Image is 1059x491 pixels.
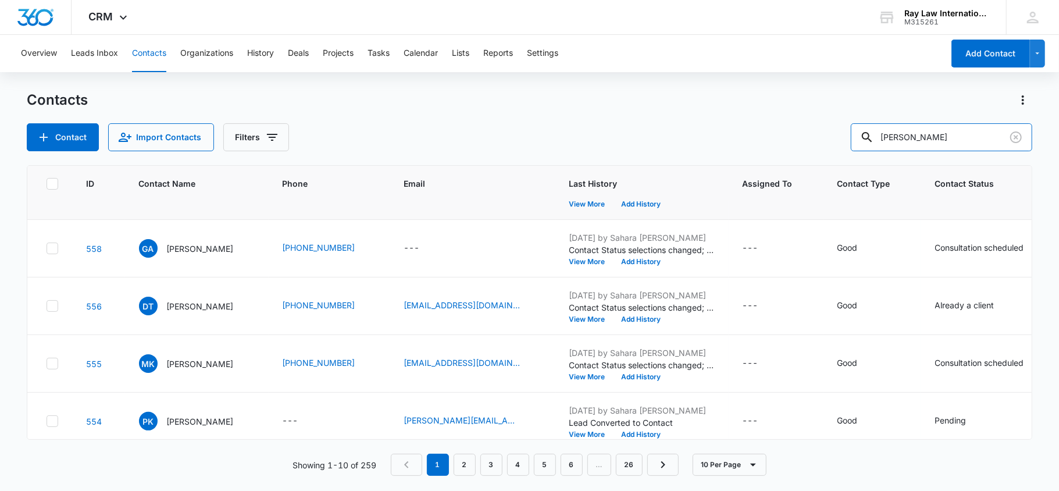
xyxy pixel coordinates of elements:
div: Contact Name - partha kashyap - Select to Edit Field [139,412,255,430]
div: Consultation scheduled [935,241,1024,254]
p: Contact Status selections changed; Lead was removed and Already a client was added. [569,301,715,314]
div: --- [743,299,758,313]
a: Navigate to contact details page for Daniela Toscano [86,301,102,311]
button: View More [569,201,614,208]
button: Add History [614,201,669,208]
div: Contact Name - Gabriela Abril - Select to Edit Field [139,239,255,258]
span: DT [139,297,158,315]
a: Next Page [647,454,679,476]
div: Assigned To - - Select to Edit Field [743,241,779,255]
p: [PERSON_NAME] [167,300,234,312]
div: Already a client [935,299,994,311]
div: Good [837,299,858,311]
button: Settings [527,35,558,72]
span: Phone [283,177,359,190]
div: Contact Status - Already a client - Select to Edit Field [935,299,1015,313]
a: Page 6 [561,454,583,476]
p: Showing 1-10 of 259 [293,459,377,471]
div: --- [404,241,420,255]
span: Last History [569,177,698,190]
a: [PERSON_NAME][EMAIL_ADDRESS][DOMAIN_NAME] [404,414,520,426]
div: --- [743,414,758,428]
button: Calendar [404,35,438,72]
a: Page 2 [454,454,476,476]
button: Lists [452,35,469,72]
span: ID [86,177,94,190]
p: [DATE] by Sahara [PERSON_NAME] [569,347,715,359]
div: Contact Status - Consultation scheduled - Select to Edit Field [935,357,1045,371]
div: Phone - +1 (872) 985-8018 - Select to Edit Field [283,241,376,255]
div: Contact Status - Pending - Select to Edit Field [935,414,987,428]
a: Navigate to contact details page for Gabriela Abril [86,244,102,254]
div: Consultation scheduled [935,357,1024,369]
div: --- [283,414,298,428]
a: Navigate to contact details page for partha kashyap [86,417,102,426]
p: Contact Status selections changed; Lead was removed and Consultation scheduled was added. [569,359,715,371]
a: Page 3 [480,454,502,476]
div: Good [837,414,858,426]
button: Add Contact [951,40,1030,67]
p: [DATE] by Sahara [PERSON_NAME] [569,232,715,244]
div: Email - - Select to Edit Field [404,241,441,255]
div: Contact Type - Good - Select to Edit Field [837,299,879,313]
span: Contact Type [837,177,890,190]
span: pk [139,412,158,430]
div: account name [904,9,989,18]
button: Add History [614,431,669,438]
button: Reports [483,35,513,72]
a: [PHONE_NUMBER] [283,241,355,254]
button: Deals [288,35,309,72]
div: Contact Name - Daniela Toscano - Select to Edit Field [139,297,255,315]
button: View More [569,316,614,323]
span: CRM [89,10,113,23]
div: account id [904,18,989,26]
a: [PHONE_NUMBER] [283,299,355,311]
div: Email - daniiellatoscano02@gmail.com - Select to Edit Field [404,299,541,313]
h1: Contacts [27,91,88,109]
span: Assigned To [743,177,793,190]
div: Email - partha.kashyap@gmail.com - Select to Edit Field [404,414,541,428]
div: Phone - (248) 574-3233 - Select to Edit Field [283,299,376,313]
p: [DATE] by Sahara [PERSON_NAME] [569,289,715,301]
div: Contact Type - Good - Select to Edit Field [837,414,879,428]
div: --- [743,241,758,255]
button: Clear [1007,128,1025,147]
button: Filters [223,123,289,151]
p: [PERSON_NAME] [167,358,234,370]
button: Add History [614,373,669,380]
p: Contact Status selections changed; None was removed and Consultation scheduled was added. [569,244,715,256]
div: Good [837,357,858,369]
span: GA [139,239,158,258]
div: Contact Name - Mari Kubota - Select to Edit Field [139,354,255,373]
a: Page 5 [534,454,556,476]
a: [PHONE_NUMBER] [283,357,355,369]
button: History [247,35,274,72]
div: Email - marikubota07@gmail.com - Select to Edit Field [404,357,541,371]
button: Organizations [180,35,233,72]
a: Page 26 [616,454,643,476]
div: Contact Type - Good - Select to Edit Field [837,357,879,371]
div: Phone - - Select to Edit Field [283,414,319,428]
a: Navigate to contact details page for Mari Kubota [86,359,102,369]
button: Leads Inbox [71,35,118,72]
button: Projects [323,35,354,72]
div: Contact Status - Consultation scheduled - Select to Edit Field [935,241,1045,255]
span: Email [404,177,525,190]
div: Contact Type - Good - Select to Edit Field [837,241,879,255]
div: Assigned To - - Select to Edit Field [743,357,779,371]
span: Contact Status [935,177,1035,190]
span: Contact Name [139,177,238,190]
div: Pending [935,414,967,426]
span: MK [139,354,158,373]
button: View More [569,431,614,438]
button: Add History [614,258,669,265]
p: Lead Converted to Contact [569,417,715,429]
a: [EMAIL_ADDRESS][DOMAIN_NAME] [404,299,520,311]
button: Overview [21,35,57,72]
div: Assigned To - - Select to Edit Field [743,414,779,428]
nav: Pagination [391,454,679,476]
div: Assigned To - - Select to Edit Field [743,299,779,313]
button: Add Contact [27,123,99,151]
div: Good [837,241,858,254]
button: View More [569,373,614,380]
